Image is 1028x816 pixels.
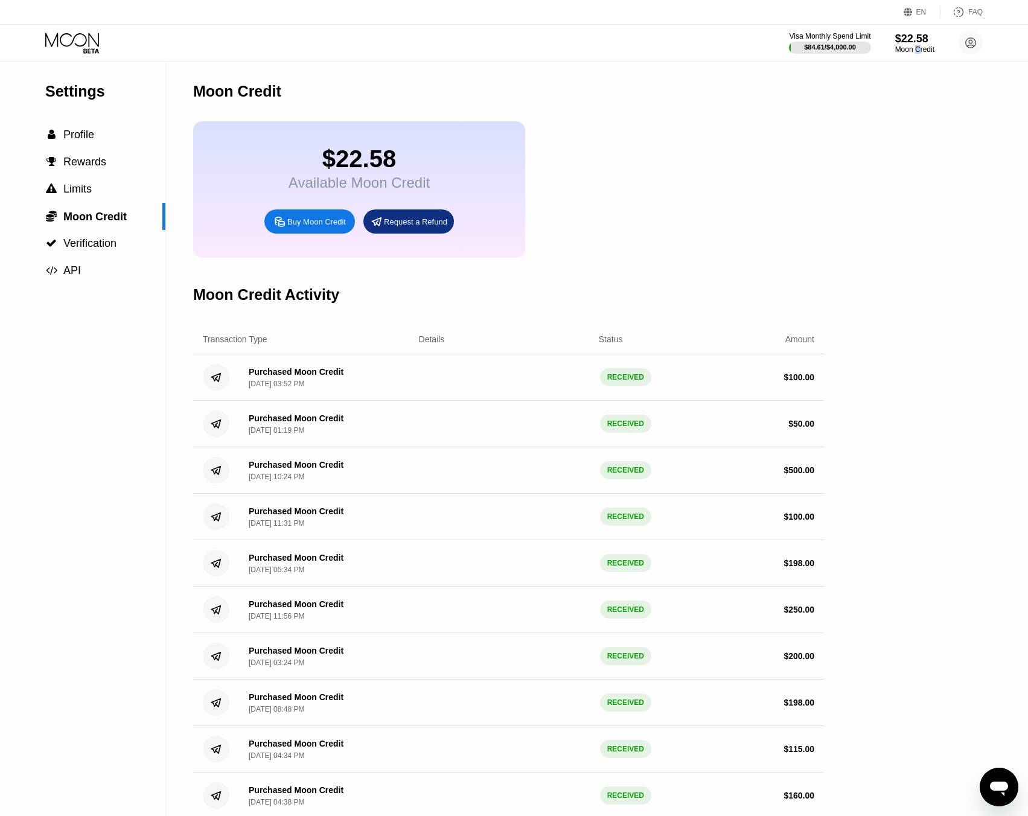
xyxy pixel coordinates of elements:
[249,380,304,388] div: [DATE] 03:52 PM
[249,413,343,423] div: Purchased Moon Credit
[895,45,934,54] div: Moon Credit
[46,183,57,194] span: 
[63,129,94,141] span: Profile
[193,83,281,100] div: Moon Credit
[249,367,343,377] div: Purchased Moon Credit
[249,566,304,574] div: [DATE] 05:34 PM
[63,183,92,195] span: Limits
[63,211,127,223] span: Moon Credit
[784,651,814,661] div: $ 200.00
[63,264,81,276] span: API
[249,506,343,516] div: Purchased Moon Credit
[784,605,814,614] div: $ 250.00
[249,739,343,748] div: Purchased Moon Credit
[784,744,814,754] div: $ 115.00
[45,83,165,100] div: Settings
[904,6,940,18] div: EN
[895,33,934,54] div: $22.58Moon Credit
[203,334,267,344] div: Transaction Type
[289,145,430,173] div: $22.58
[789,32,870,54] div: Visa Monthly Spend Limit$84.61/$4,000.00
[45,156,57,167] div: 
[980,768,1018,806] iframe: Button to launch messaging window
[249,599,343,609] div: Purchased Moon Credit
[287,217,346,227] div: Buy Moon Credit
[46,238,57,249] span: 
[249,646,343,655] div: Purchased Moon Credit
[46,210,57,222] span: 
[46,156,57,167] span: 
[600,786,651,805] div: RECEIVED
[600,693,651,712] div: RECEIVED
[788,419,814,429] div: $ 50.00
[804,43,856,51] div: $84.61 / $4,000.00
[249,426,304,435] div: [DATE] 01:19 PM
[600,508,651,526] div: RECEIVED
[249,705,304,713] div: [DATE] 08:48 PM
[249,473,304,481] div: [DATE] 10:24 PM
[600,461,651,479] div: RECEIVED
[45,129,57,140] div: 
[600,368,651,386] div: RECEIVED
[45,265,57,276] div: 
[384,217,447,227] div: Request a Refund
[249,519,304,528] div: [DATE] 11:31 PM
[600,554,651,572] div: RECEIVED
[48,129,56,140] span: 
[249,460,343,470] div: Purchased Moon Credit
[249,798,304,806] div: [DATE] 04:38 PM
[784,558,814,568] div: $ 198.00
[916,8,927,16] div: EN
[63,237,117,249] span: Verification
[45,183,57,194] div: 
[599,334,623,344] div: Status
[249,751,304,760] div: [DATE] 04:34 PM
[784,698,814,707] div: $ 198.00
[45,210,57,222] div: 
[600,415,651,433] div: RECEIVED
[600,740,651,758] div: RECEIVED
[249,612,304,620] div: [DATE] 11:56 PM
[63,156,106,168] span: Rewards
[249,692,343,702] div: Purchased Moon Credit
[419,334,445,344] div: Details
[289,174,430,191] div: Available Moon Credit
[249,553,343,563] div: Purchased Moon Credit
[193,286,339,304] div: Moon Credit Activity
[895,33,934,45] div: $22.58
[600,601,651,619] div: RECEIVED
[968,8,983,16] div: FAQ
[784,512,814,521] div: $ 100.00
[784,372,814,382] div: $ 100.00
[46,265,57,276] span: 
[363,209,454,234] div: Request a Refund
[784,791,814,800] div: $ 160.00
[45,238,57,249] div: 
[249,658,304,667] div: [DATE] 03:24 PM
[264,209,355,234] div: Buy Moon Credit
[940,6,983,18] div: FAQ
[785,334,814,344] div: Amount
[249,785,343,795] div: Purchased Moon Credit
[600,647,651,665] div: RECEIVED
[789,32,870,40] div: Visa Monthly Spend Limit
[784,465,814,475] div: $ 500.00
